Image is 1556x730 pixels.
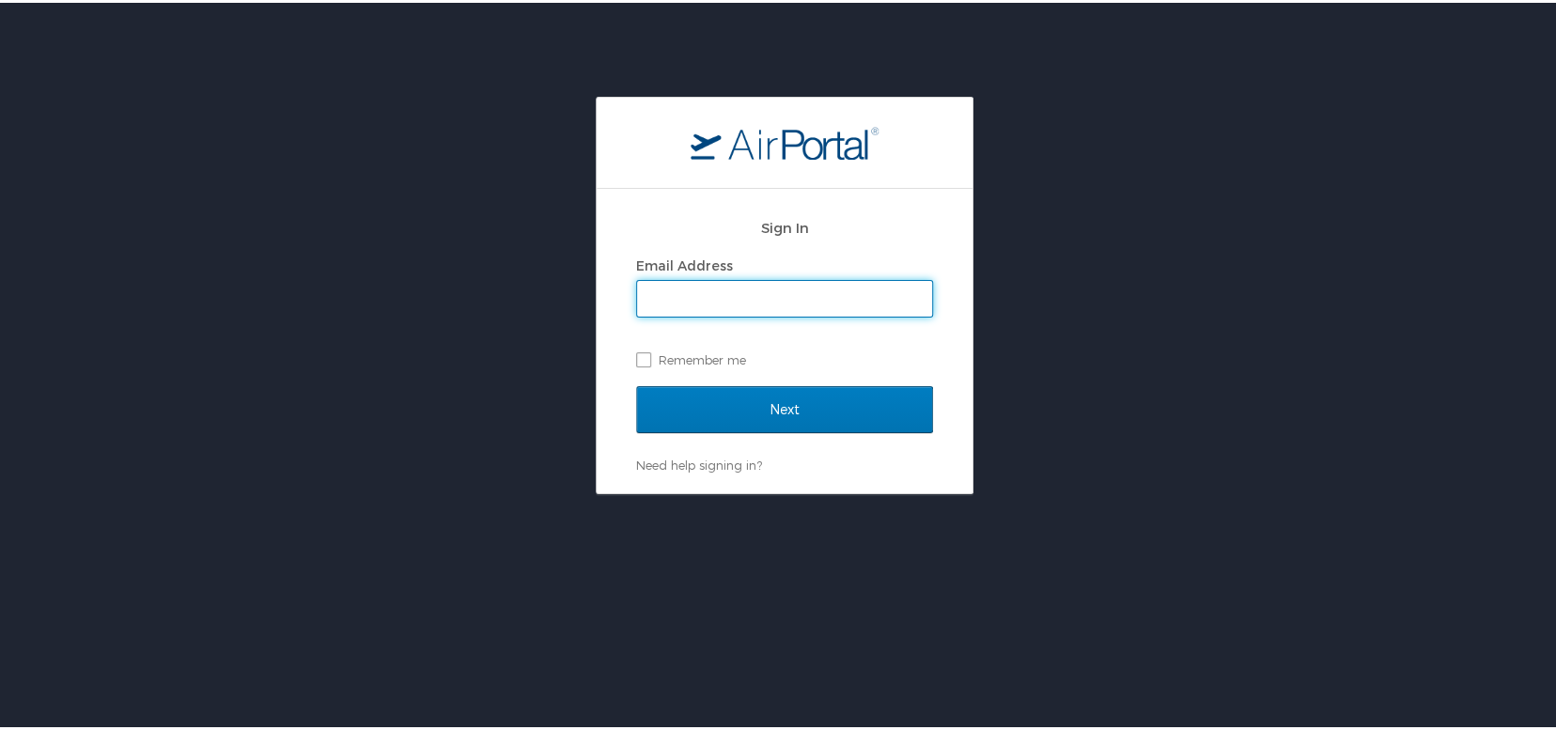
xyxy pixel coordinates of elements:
[636,455,762,470] a: Need help signing in?
[636,255,733,271] label: Email Address
[636,383,933,430] input: Next
[636,343,933,371] label: Remember me
[691,123,879,157] img: logo
[636,214,933,236] h2: Sign In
